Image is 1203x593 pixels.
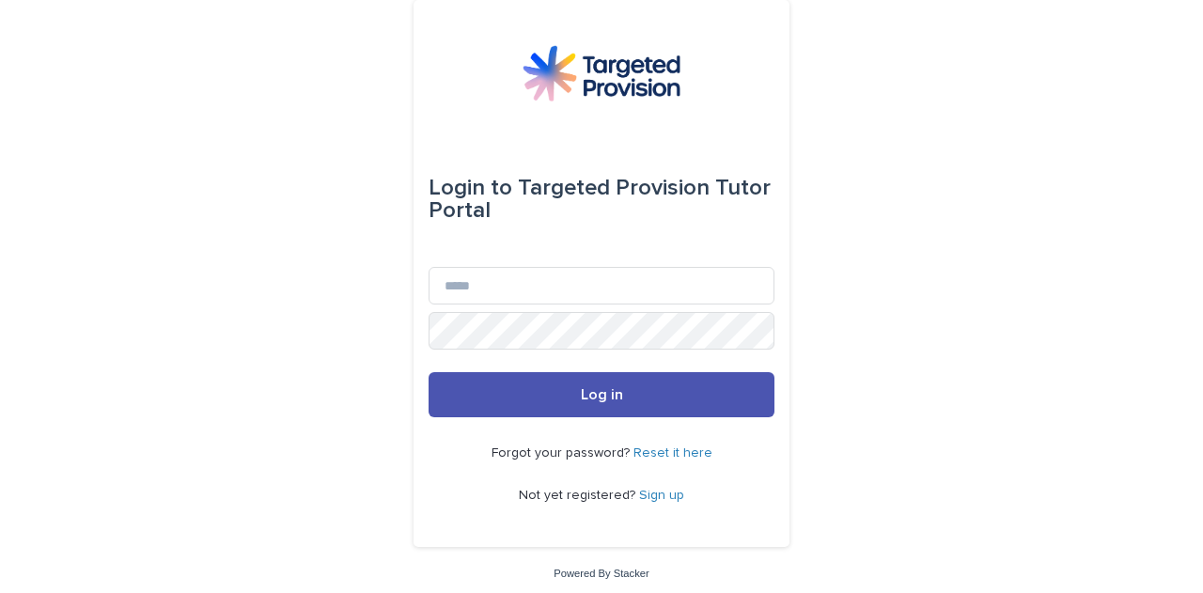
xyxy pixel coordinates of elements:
[554,568,648,579] a: Powered By Stacker
[429,162,774,237] div: Targeted Provision Tutor Portal
[581,387,623,402] span: Log in
[492,446,633,460] span: Forgot your password?
[429,372,774,417] button: Log in
[639,489,684,502] a: Sign up
[429,177,512,199] span: Login to
[519,489,639,502] span: Not yet registered?
[633,446,712,460] a: Reset it here
[523,45,680,101] img: M5nRWzHhSzIhMunXDL62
